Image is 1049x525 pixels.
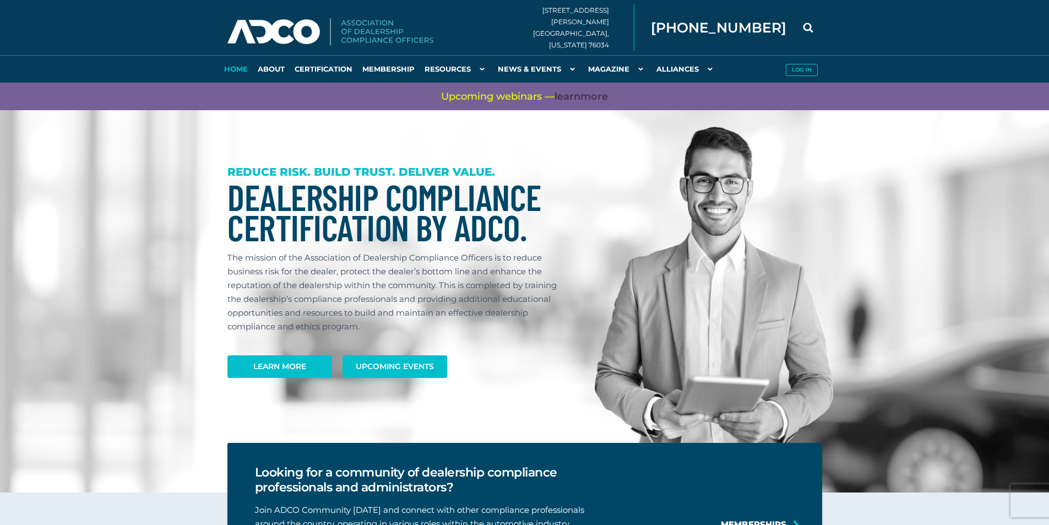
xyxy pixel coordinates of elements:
span: learn [555,90,580,102]
a: Upcoming Events [343,355,447,378]
p: The mission of the Association of Dealership Compliance Officers is to reduce business risk for t... [227,251,568,333]
div: [STREET_ADDRESS][PERSON_NAME] [GEOGRAPHIC_DATA], [US_STATE] 76034 [533,4,634,51]
h3: REDUCE RISK. BUILD TRUST. DELIVER VALUE. [227,165,568,179]
a: learnmore [555,90,608,104]
a: Membership [357,55,420,83]
a: About [253,55,290,83]
a: Home [219,55,253,83]
img: Association of Dealership Compliance Officers logo [227,18,433,46]
span: [PHONE_NUMBER] [651,21,786,35]
a: Resources [420,55,493,83]
a: Magazine [583,55,651,83]
a: Certification [290,55,357,83]
span: Upcoming webinars — [441,90,608,104]
h1: Dealership Compliance Certification by ADCO. [227,182,568,242]
a: Log in [781,55,822,83]
button: Log in [786,64,818,76]
a: Alliances [651,55,721,83]
a: Learn More [227,355,332,378]
img: Dealership Compliance Professional [595,127,833,464]
a: News & Events [493,55,583,83]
